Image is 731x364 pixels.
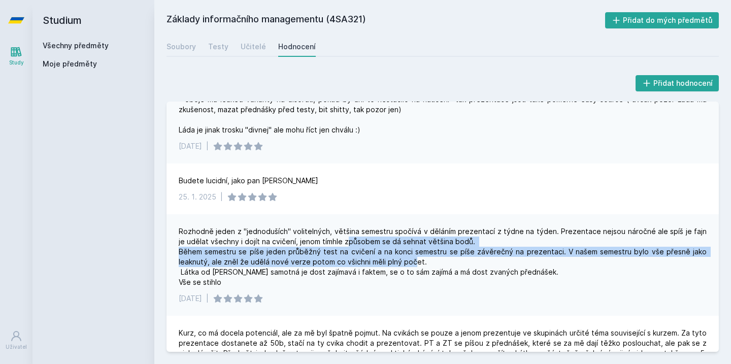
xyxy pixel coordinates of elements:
a: Všechny předměty [43,41,109,50]
div: Učitelé [241,42,266,52]
div: | [206,141,209,151]
div: Study [9,59,24,67]
a: Učitelé [241,37,266,57]
h2: Základy informačního managementu (4SA321) [167,12,605,28]
div: 25. 1. 2025 [179,192,216,202]
div: | [220,192,223,202]
div: | [206,293,209,304]
button: Přidat do mých předmětů [605,12,719,28]
div: Hodnocení [278,42,316,52]
div: Testy [208,42,228,52]
a: Study [2,41,30,72]
div: [DATE] [179,293,202,304]
div: Rozhodně jeden z "jednoduších" volitelných, většina semestru spočívá v děláním prezentací z týdne... [179,226,707,287]
a: Hodnocení [278,37,316,57]
a: Testy [208,37,228,57]
a: Uživatel [2,325,30,356]
span: Moje předměty [43,59,97,69]
a: Soubory [167,37,196,57]
div: [DATE] [179,141,202,151]
div: Budete lucidní, jako pan [PERSON_NAME] [179,176,318,186]
div: Soubory [167,42,196,52]
button: Přidat hodnocení [636,75,719,91]
div: Uživatel [6,343,27,351]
